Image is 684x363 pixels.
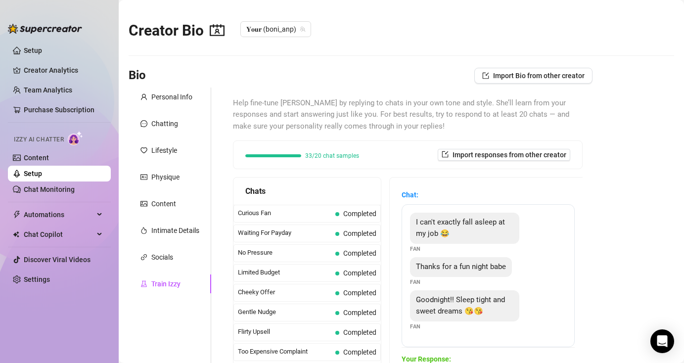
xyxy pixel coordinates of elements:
span: picture [140,200,147,207]
a: Discover Viral Videos [24,256,91,264]
strong: Your Response: [402,355,451,363]
span: Limited Budget [238,268,331,277]
span: Chats [245,185,266,197]
span: link [140,254,147,261]
h2: Creator Bio [129,21,225,40]
a: Team Analytics [24,86,72,94]
span: fire [140,227,147,234]
div: Content [151,198,176,209]
span: Automations [24,207,94,223]
span: Fan [410,322,421,331]
span: Waiting For Payday [238,228,331,238]
span: import [442,151,449,158]
span: Completed [343,289,376,297]
a: Purchase Subscription [24,102,103,118]
a: Setup [24,170,42,178]
span: Help fine-tune [PERSON_NAME] by replying to chats in your own tone and style. She’ll learn from y... [233,97,583,133]
img: AI Chatter [68,131,83,145]
span: Completed [343,249,376,257]
span: Chat Copilot [24,227,94,242]
div: Intimate Details [151,225,199,236]
span: Fan [410,245,421,253]
img: Chat Copilot [13,231,19,238]
span: Completed [343,348,376,356]
span: 33/20 chat samples [305,153,359,159]
button: Import Bio from other creator [474,68,593,84]
a: Content [24,154,49,162]
span: Import Bio from other creator [493,72,585,80]
div: Chatting [151,118,178,129]
h3: Bio [129,68,146,84]
div: Personal Info [151,91,192,102]
span: Goodnight!! Sleep tight and sweet dreams 😘😘 [416,295,505,316]
span: Izzy AI Chatter [14,135,64,144]
span: contacts [210,23,225,38]
a: Setup [24,46,42,54]
span: Flirty Upsell [238,327,331,337]
span: 𝐘𝐨𝐮𝐫 (boni_anp) [246,22,305,37]
span: user [140,93,147,100]
strong: Chat: [402,191,418,199]
span: idcard [140,174,147,181]
span: Completed [343,309,376,317]
button: Import responses from other creator [438,149,570,161]
img: logo-BBDzfeDw.svg [8,24,82,34]
span: heart [140,147,147,154]
span: Completed [343,210,376,218]
div: Train Izzy [151,278,181,289]
a: Settings [24,275,50,283]
span: Curious Fan [238,208,331,218]
span: Cheeky Offer [238,287,331,297]
div: Socials [151,252,173,263]
div: Open Intercom Messenger [650,329,674,353]
span: message [140,120,147,127]
span: team [300,26,306,32]
div: Lifestyle [151,145,177,156]
span: import [482,72,489,79]
span: thunderbolt [13,211,21,219]
span: Gentle Nudge [238,307,331,317]
span: Completed [343,269,376,277]
a: Creator Analytics [24,62,103,78]
span: Completed [343,229,376,237]
span: I can't exactly fall asleep at my job 😂 [416,218,505,238]
span: Too Expensive Complaint [238,347,331,357]
span: No Pressure [238,248,331,258]
span: Fan [410,278,421,286]
span: Thanks for a fun night babe [416,262,506,271]
span: Import responses from other creator [453,151,566,159]
a: Chat Monitoring [24,185,75,193]
span: experiment [140,280,147,287]
div: Physique [151,172,180,182]
span: Completed [343,328,376,336]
